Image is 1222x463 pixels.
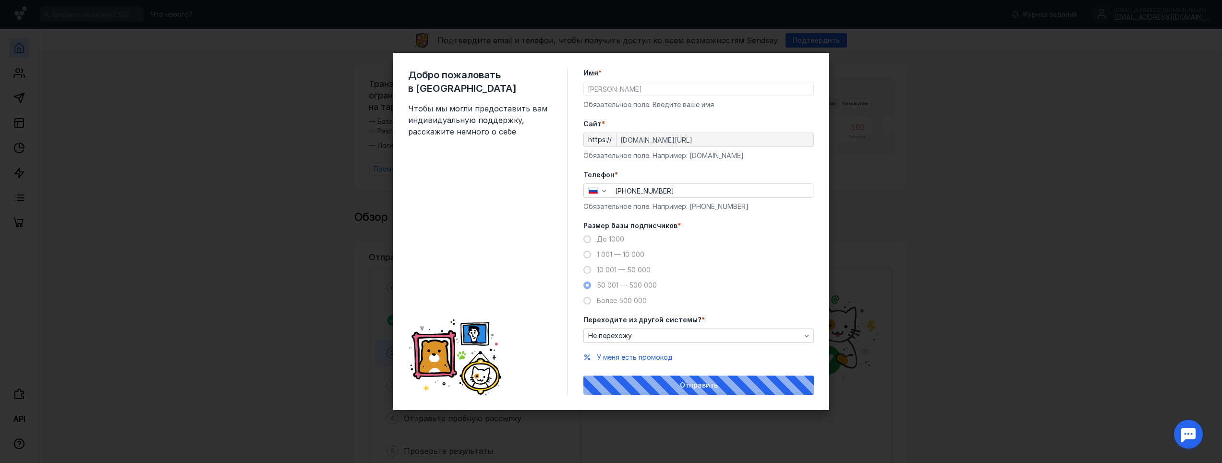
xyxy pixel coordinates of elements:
[597,353,673,362] button: У меня есть промокод
[408,103,552,137] span: Чтобы мы могли предоставить вам индивидуальную поддержку, расскажите немного о себе
[583,119,602,129] span: Cайт
[583,68,598,78] span: Имя
[597,353,673,361] span: У меня есть промокод
[583,315,702,325] span: Переходите из другой системы?
[583,100,814,110] div: Обязательное поле. Введите ваше имя
[588,332,632,340] span: Не перехожу
[583,329,814,343] button: Не перехожу
[583,221,678,231] span: Размер базы подписчиков
[583,170,615,180] span: Телефон
[583,202,814,211] div: Обязательное поле. Например: [PHONE_NUMBER]
[408,68,552,95] span: Добро пожаловать в [GEOGRAPHIC_DATA]
[583,151,814,160] div: Обязательное поле. Например: [DOMAIN_NAME]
